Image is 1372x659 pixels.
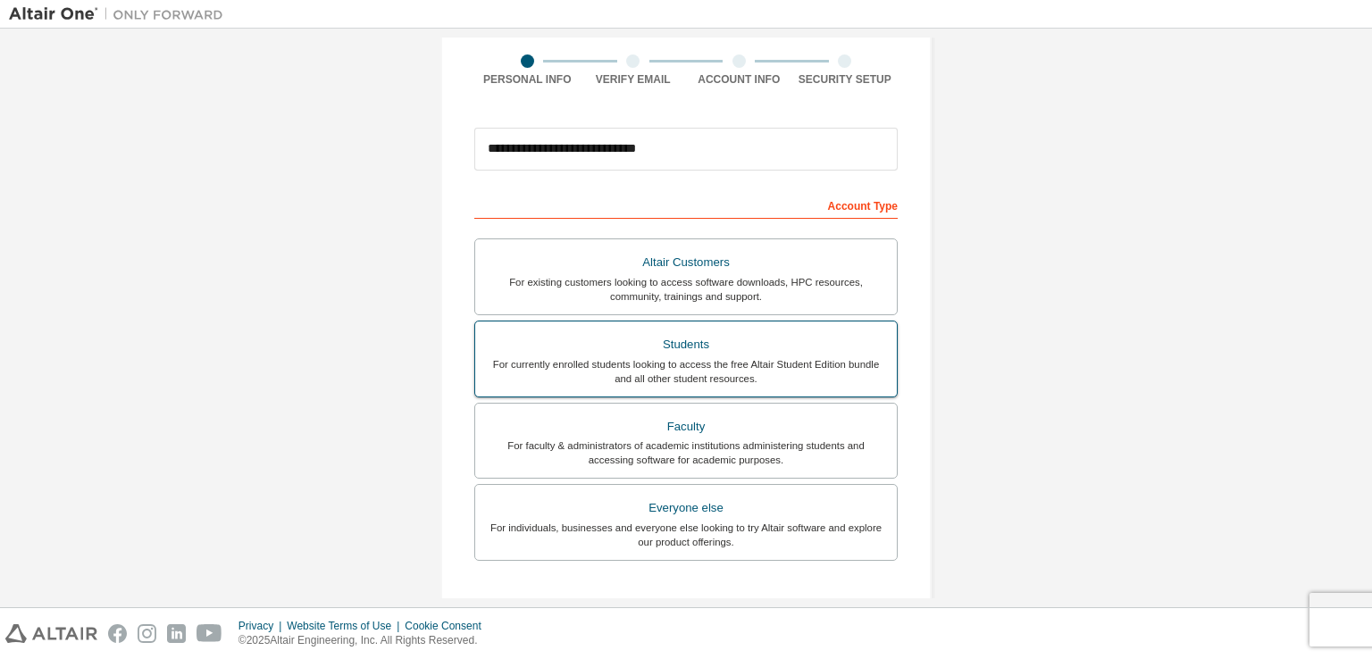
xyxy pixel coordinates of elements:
div: Everyone else [486,496,886,521]
img: instagram.svg [138,624,156,643]
img: youtube.svg [197,624,222,643]
div: Personal Info [474,72,581,87]
div: Altair Customers [486,250,886,275]
div: For individuals, businesses and everyone else looking to try Altair software and explore our prod... [486,521,886,549]
img: altair_logo.svg [5,624,97,643]
div: Account Type [474,190,898,219]
div: For currently enrolled students looking to access the free Altair Student Edition bundle and all ... [486,357,886,386]
img: linkedin.svg [167,624,186,643]
div: Privacy [238,619,287,633]
div: For existing customers looking to access software downloads, HPC resources, community, trainings ... [486,275,886,304]
div: Verify Email [581,72,687,87]
img: facebook.svg [108,624,127,643]
div: Security Setup [792,72,899,87]
img: Altair One [9,5,232,23]
div: Your Profile [474,588,898,616]
div: For faculty & administrators of academic institutions administering students and accessing softwa... [486,438,886,467]
div: Students [486,332,886,357]
div: Website Terms of Use [287,619,405,633]
div: Account Info [686,72,792,87]
div: Cookie Consent [405,619,491,633]
div: Faculty [486,414,886,439]
p: © 2025 Altair Engineering, Inc. All Rights Reserved. [238,633,492,648]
